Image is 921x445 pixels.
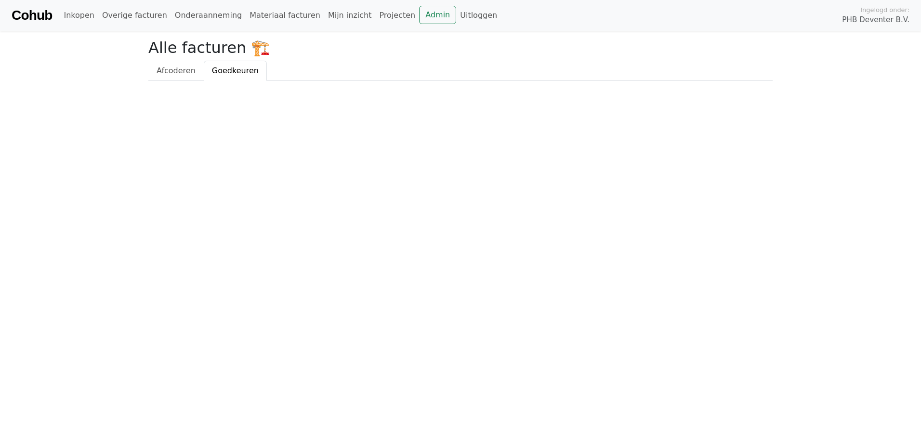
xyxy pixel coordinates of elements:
[456,6,501,25] a: Uitloggen
[419,6,456,24] a: Admin
[157,66,196,75] span: Afcoderen
[98,6,171,25] a: Overige facturen
[60,6,98,25] a: Inkopen
[171,6,246,25] a: Onderaanneming
[246,6,324,25] a: Materiaal facturen
[324,6,376,25] a: Mijn inzicht
[212,66,259,75] span: Goedkeuren
[148,39,773,57] h2: Alle facturen 🏗️
[842,14,909,26] span: PHB Deventer B.V.
[204,61,267,81] a: Goedkeuren
[148,61,204,81] a: Afcoderen
[12,4,52,27] a: Cohub
[375,6,419,25] a: Projecten
[860,5,909,14] span: Ingelogd onder:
